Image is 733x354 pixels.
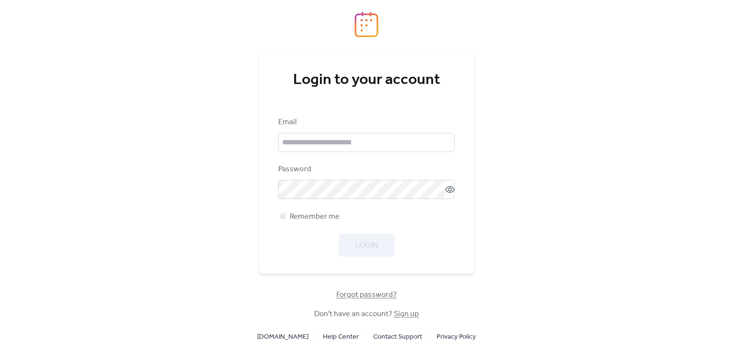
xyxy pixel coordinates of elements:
div: Login to your account [278,71,455,90]
a: Sign up [394,307,419,321]
a: Contact Support [373,330,422,342]
div: Password [278,164,453,175]
div: Email [278,117,453,128]
a: [DOMAIN_NAME] [257,330,308,342]
img: logo [355,12,378,37]
span: Remember me [290,211,340,223]
a: Help Center [323,330,359,342]
a: Privacy Policy [437,330,476,342]
span: Forgot password? [336,289,397,301]
span: Don't have an account? [314,308,419,320]
a: Forgot password? [336,292,397,297]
